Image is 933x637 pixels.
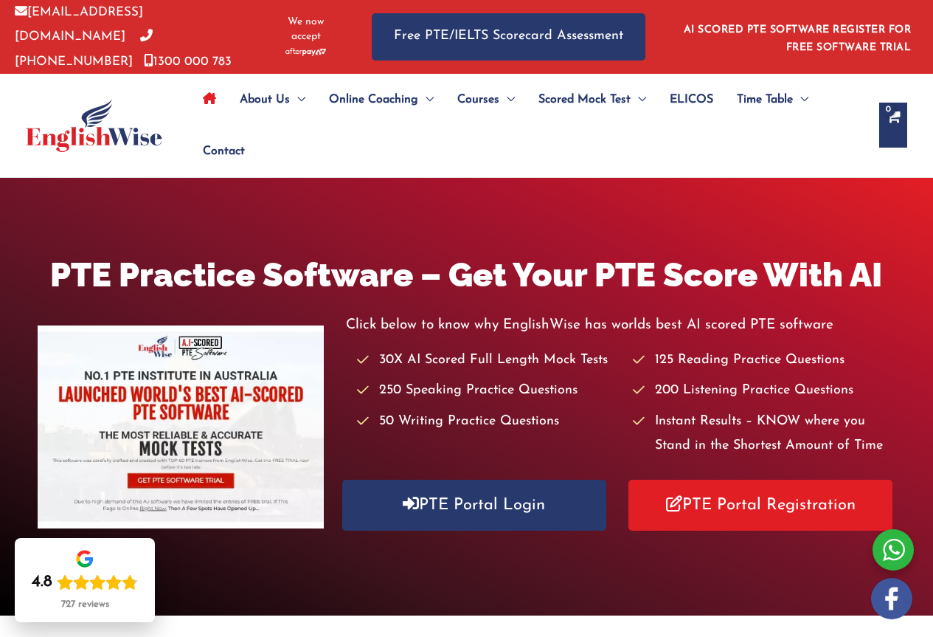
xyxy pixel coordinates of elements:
[228,74,317,125] a: About UsMenu Toggle
[372,13,645,60] a: Free PTE/IELTS Scorecard Assessment
[38,326,324,528] img: pte-institute-main
[725,74,820,125] a: Time TableMenu Toggle
[670,74,713,125] span: ELICOS
[357,379,620,403] li: 250 Speaking Practice Questions
[418,74,434,125] span: Menu Toggle
[240,74,290,125] span: About Us
[457,74,499,125] span: Courses
[277,15,335,44] span: We now accept
[191,125,245,177] a: Contact
[499,74,515,125] span: Menu Toggle
[633,348,895,373] li: 125 Reading Practice Questions
[15,30,153,67] a: [PHONE_NUMBER]
[290,74,305,125] span: Menu Toggle
[631,74,646,125] span: Menu Toggle
[538,74,631,125] span: Scored Mock Test
[357,410,620,434] li: 50 Writing Practice Questions
[144,55,232,68] a: 1300 000 783
[203,125,245,177] span: Contact
[527,74,658,125] a: Scored Mock TestMenu Toggle
[38,252,896,298] h1: PTE Practice Software – Get Your PTE Score With AI
[879,103,907,148] a: View Shopping Cart, empty
[346,313,896,337] p: Click below to know why EnglishWise has worlds best AI scored PTE software
[285,48,326,56] img: Afterpay-Logo
[191,74,864,177] nav: Site Navigation: Main Menu
[737,74,793,125] span: Time Table
[675,13,918,61] aside: Header Widget 1
[658,74,725,125] a: ELICOS
[684,24,912,53] a: AI SCORED PTE SOFTWARE REGISTER FOR FREE SOFTWARE TRIAL
[342,480,606,531] a: PTE Portal Login
[15,6,143,43] a: [EMAIL_ADDRESS][DOMAIN_NAME]
[633,410,895,459] li: Instant Results – KNOW where you Stand in the Shortest Amount of Time
[317,74,445,125] a: Online CoachingMenu Toggle
[871,578,912,619] img: white-facebook.png
[357,348,620,373] li: 30X AI Scored Full Length Mock Tests
[61,599,109,610] div: 727 reviews
[32,572,52,593] div: 4.8
[793,74,808,125] span: Menu Toggle
[633,379,895,403] li: 200 Listening Practice Questions
[445,74,527,125] a: CoursesMenu Toggle
[26,99,162,152] img: cropped-ew-logo
[329,74,418,125] span: Online Coaching
[32,572,138,593] div: Rating: 4.8 out of 5
[628,480,892,531] a: PTE Portal Registration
